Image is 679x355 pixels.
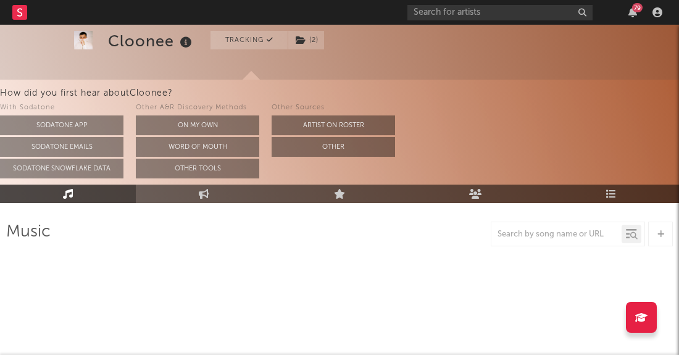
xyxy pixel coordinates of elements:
[272,115,395,135] button: Artist on Roster
[491,230,622,240] input: Search by song name or URL
[628,7,637,17] button: 79
[136,101,259,115] div: Other A&R Discovery Methods
[136,137,259,157] button: Word Of Mouth
[407,5,593,20] input: Search for artists
[136,159,259,178] button: Other Tools
[108,31,195,51] div: Cloonee
[632,3,643,12] div: 79
[288,31,325,49] span: ( 2 )
[272,101,395,115] div: Other Sources
[288,31,324,49] button: (2)
[272,137,395,157] button: Other
[210,31,288,49] button: Tracking
[136,115,259,135] button: On My Own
